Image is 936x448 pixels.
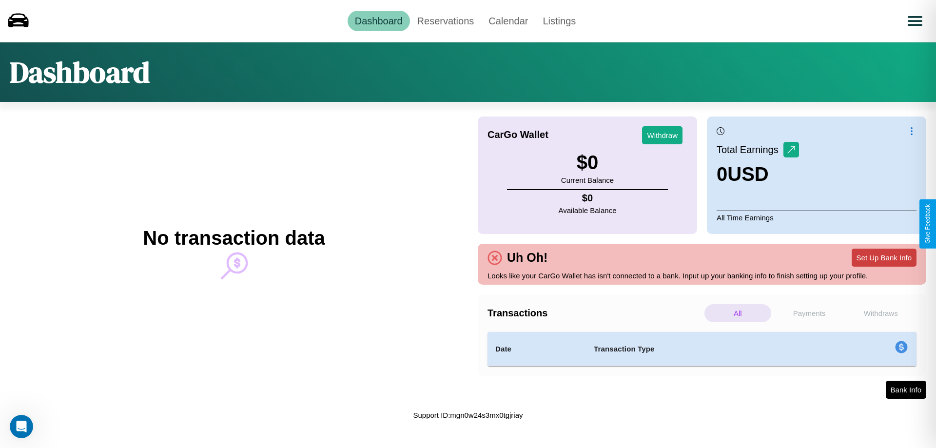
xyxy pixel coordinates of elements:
[717,141,783,158] p: Total Earnings
[502,251,552,265] h4: Uh Oh!
[348,11,410,31] a: Dashboard
[487,308,702,319] h4: Transactions
[559,193,617,204] h4: $ 0
[559,204,617,217] p: Available Balance
[410,11,482,31] a: Reservations
[10,52,150,92] h1: Dashboard
[847,304,914,322] p: Withdraws
[717,211,916,224] p: All Time Earnings
[594,343,815,355] h4: Transaction Type
[487,332,916,366] table: simple table
[886,381,926,399] button: Bank Info
[481,11,535,31] a: Calendar
[143,227,325,249] h2: No transaction data
[487,269,916,282] p: Looks like your CarGo Wallet has isn't connected to a bank. Input up your banking info to finish ...
[495,343,578,355] h4: Date
[561,174,614,187] p: Current Balance
[852,249,916,267] button: Set Up Bank Info
[561,152,614,174] h3: $ 0
[717,163,799,185] h3: 0 USD
[10,415,33,438] iframe: Intercom live chat
[535,11,583,31] a: Listings
[413,409,523,422] p: Support ID: mgn0w24s3mx0tgjriay
[901,7,929,35] button: Open menu
[487,129,548,140] h4: CarGo Wallet
[924,204,931,244] div: Give Feedback
[776,304,843,322] p: Payments
[642,126,682,144] button: Withdraw
[704,304,771,322] p: All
